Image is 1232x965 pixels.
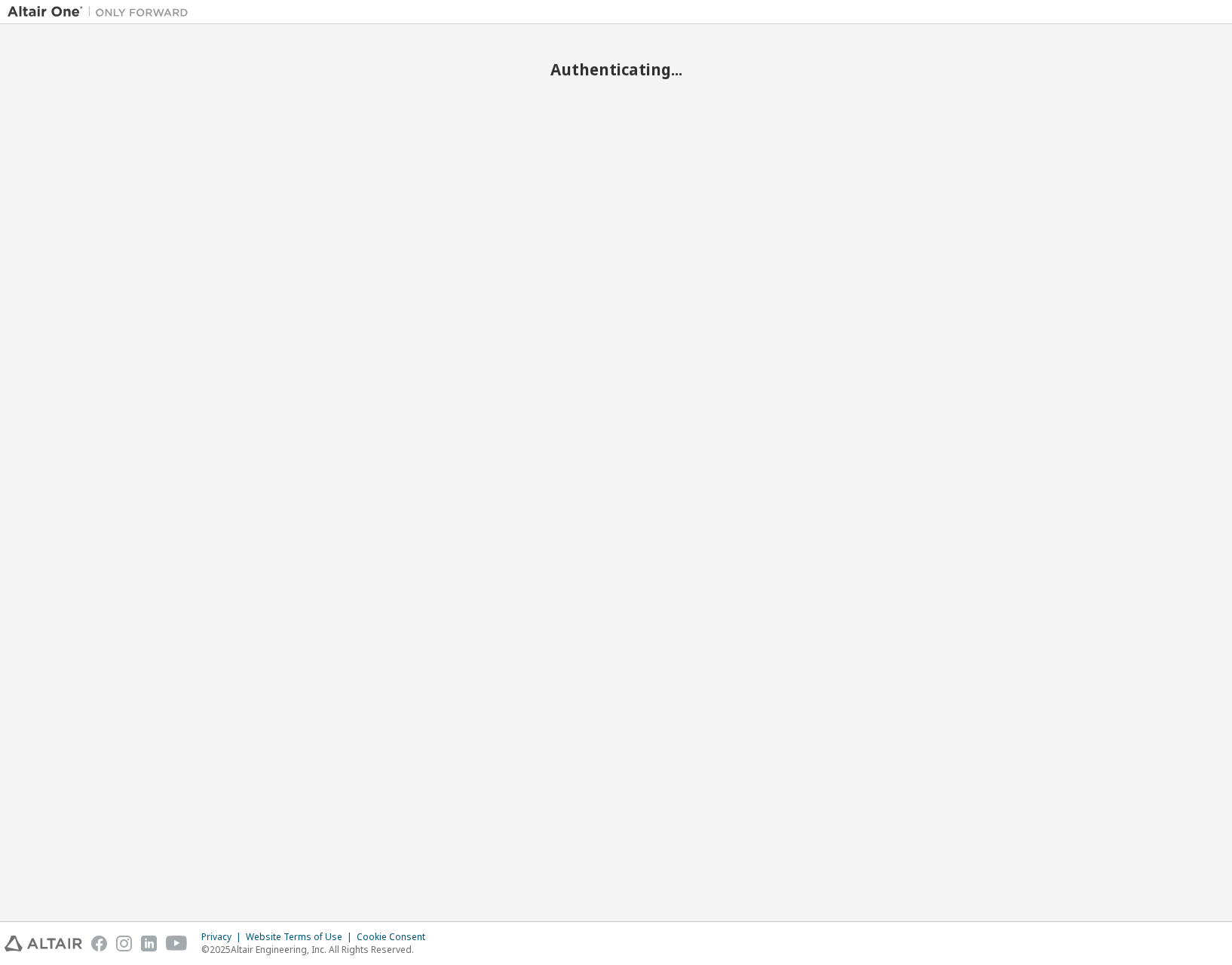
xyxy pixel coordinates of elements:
div: Website Terms of Use [246,931,357,943]
img: altair_logo.svg [5,936,82,951]
div: Cookie Consent [357,931,434,943]
img: linkedin.svg [141,936,157,951]
img: youtube.svg [166,936,188,951]
img: facebook.svg [91,936,107,951]
img: Altair One [8,5,196,20]
p: © 2025 Altair Engineering, Inc. All Rights Reserved. [201,943,434,956]
div: Privacy [201,931,246,943]
img: instagram.svg [116,936,132,951]
h2: Authenticating... [8,60,1224,79]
